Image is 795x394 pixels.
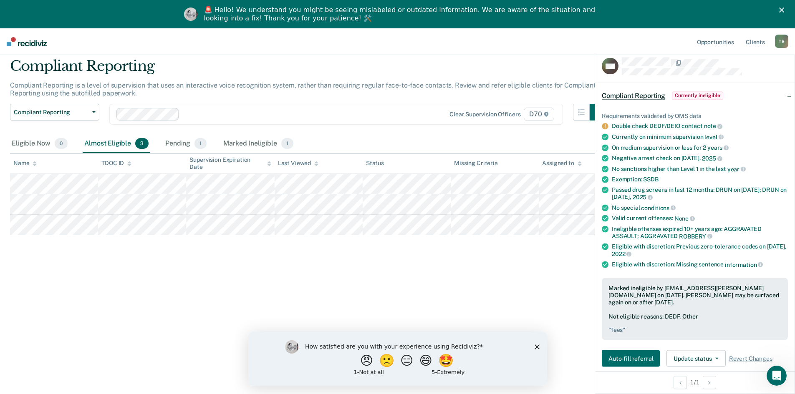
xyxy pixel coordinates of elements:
[612,123,788,130] div: Double check DEDF/DEIO contact note
[727,166,746,172] span: year
[83,135,150,153] div: Almost Eligible
[612,155,788,162] div: Negative arrest check on [DATE],
[703,376,716,389] button: Next Opportunity
[612,165,788,173] div: No sanctions higher than Level 1 in the last
[194,138,207,149] span: 1
[679,233,712,239] span: ROBBERY
[602,350,663,367] a: Navigate to form link
[14,109,89,116] span: Compliant Reporting
[666,350,725,367] button: Update status
[602,112,788,119] div: Requirements validated by OMS data
[101,160,131,167] div: TDOC ID
[612,133,788,141] div: Currently on minimum supervision
[10,81,596,97] p: Compliant Reporting is a level of supervision that uses an interactive voice recognition system, ...
[612,243,788,257] div: Eligible with discretion: Previous zero-tolerance codes on [DATE],
[602,91,665,100] span: Compliant Reporting
[602,350,660,367] button: Auto-fill referral
[744,28,767,55] a: Clients
[184,8,197,21] img: Profile image for Kim
[702,155,722,162] span: 2025
[729,355,772,362] span: Revert Changes
[454,160,498,167] div: Missing Criteria
[612,261,788,268] div: Eligible with discretion: Missing sentence
[164,135,208,153] div: Pending
[612,176,788,183] div: Exemption:
[281,138,293,149] span: 1
[135,138,149,149] span: 3
[10,58,606,81] div: Compliant Reporting
[222,135,295,153] div: Marked Ineligible
[704,133,723,140] span: level
[707,144,729,151] span: years
[674,215,695,222] span: None
[612,144,788,151] div: On medium supervision or less for 2
[612,186,788,201] div: Passed drug screens in last 12 months: DRUN on [DATE]; DRUN on [DATE],
[608,326,781,334] pre: " fees "
[695,28,736,55] a: Opportunities
[612,226,788,240] div: Ineligible offenses expired 10+ years ago: AGGRAVATED ASSAULT; AGGRAVATED
[725,261,763,268] span: information
[767,366,787,386] iframe: Intercom live chat
[643,176,658,183] span: SSDB
[204,6,598,23] div: 🚨 Hello! We understand you might be seeing mislabeled or outdated information. We are aware of th...
[7,37,47,46] img: Recidiviz
[10,135,69,153] div: Eligible Now
[189,156,271,171] div: Supervision Expiration Date
[633,194,653,201] span: 2025
[612,204,788,211] div: No special
[674,376,687,389] button: Previous Opportunity
[248,332,547,386] iframe: Survey by Kim from Recidiviz
[542,160,581,167] div: Assigned to
[608,285,781,306] div: Marked ineligible by [EMAIL_ADDRESS][PERSON_NAME][DOMAIN_NAME] on [DATE]. [PERSON_NAME] may be su...
[612,215,788,222] div: Valid current offenses:
[672,91,723,100] span: Currently ineligible
[641,204,675,211] span: conditions
[449,111,520,118] div: Clear supervision officers
[612,251,631,257] span: 2022
[13,160,37,167] div: Name
[608,313,781,334] div: Not eligible reasons: DEDF, Other
[55,138,68,149] span: 0
[366,160,384,167] div: Status
[595,371,795,393] div: 1 / 1
[775,35,788,48] div: T B
[779,8,787,13] div: Close
[524,108,554,121] span: D70
[595,82,795,109] div: Compliant ReportingCurrently ineligible
[278,160,318,167] div: Last Viewed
